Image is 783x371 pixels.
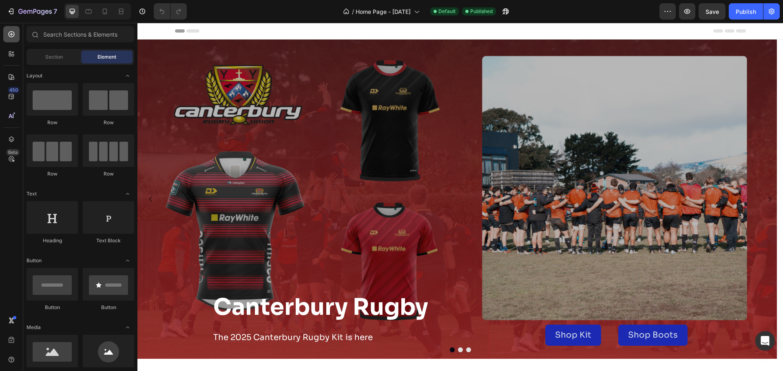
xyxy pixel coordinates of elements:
span: Save [706,8,719,15]
span: Home Page - [DATE] [356,7,411,16]
span: Published [470,8,493,15]
span: Layout [27,72,42,79]
span: Toggle open [121,69,134,82]
span: Button [27,257,42,264]
span: Element [97,53,116,61]
p: 7 [53,7,57,16]
div: Button [27,304,78,311]
div: Row [27,119,78,126]
span: Toggle open [121,321,134,334]
button: 7 [3,3,61,20]
span: Default [438,8,456,15]
span: Section [45,53,63,61]
div: Text Block [83,237,134,244]
input: Search Sections & Elements [27,26,134,42]
p: Shop Kit [418,305,454,320]
div: Button [83,304,134,311]
div: Row [27,170,78,178]
div: Row [83,119,134,126]
div: Publish [736,7,756,16]
div: Open Intercom Messenger [755,331,775,351]
button: Dot [312,325,317,329]
div: Undo/Redo [154,3,187,20]
button: Dot [321,325,325,329]
div: Heading [27,237,78,244]
button: Publish [729,3,763,20]
button: Dot [329,325,334,329]
div: Row [83,170,134,178]
button: Carousel Next Arrow [626,170,639,183]
div: 450 [8,87,20,93]
span: Toggle open [121,187,134,200]
span: Toggle open [121,254,134,267]
span: Text [27,190,37,198]
button: Save [699,3,725,20]
span: Media [27,324,41,331]
iframe: Design area [137,23,783,371]
p: Shop Boots [491,305,540,320]
div: Beta [6,149,20,156]
span: / [352,7,354,16]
